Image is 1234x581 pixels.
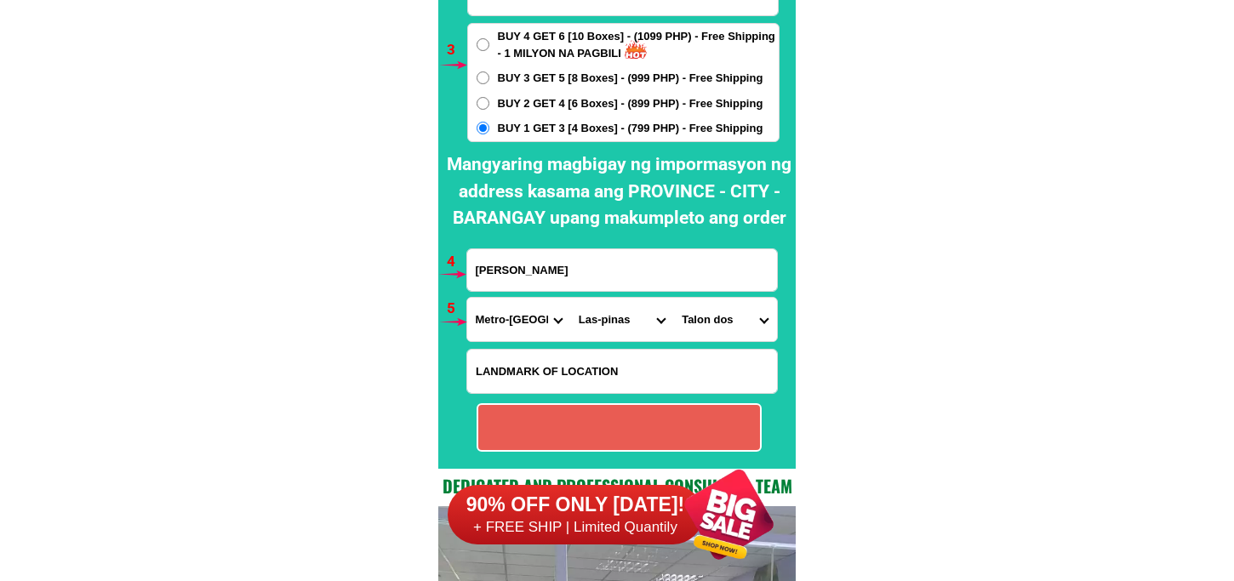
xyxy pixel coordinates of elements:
[498,120,763,137] span: BUY 1 GET 3 [4 Boxes] - (799 PHP) - Free Shipping
[467,249,777,291] input: Input address
[448,493,703,518] h6: 90% OFF ONLY [DATE]!
[498,28,779,61] span: BUY 4 GET 6 [10 Boxes] - (1099 PHP) - Free Shipping - 1 MILYON NA PAGBILI
[443,151,796,232] h2: Mangyaring magbigay ng impormasyon ng address kasama ang PROVINCE - CITY - BARANGAY upang makumpl...
[447,298,466,320] h6: 5
[438,473,796,498] h2: Dedicated and professional consulting team
[467,350,777,393] input: Input LANDMARKOFLOCATION
[498,95,763,112] span: BUY 2 GET 4 [6 Boxes] - (899 PHP) - Free Shipping
[467,298,570,341] select: Select province
[447,39,466,61] h6: 3
[498,70,763,87] span: BUY 3 GET 5 [8 Boxes] - (999 PHP) - Free Shipping
[447,251,466,273] h6: 4
[448,518,703,537] h6: + FREE SHIP | Limited Quantily
[477,38,489,51] input: BUY 4 GET 6 [10 Boxes] - (1099 PHP) - Free Shipping - 1 MILYON NA PAGBILI
[570,298,673,341] select: Select district
[673,298,776,341] select: Select commune
[477,122,489,134] input: BUY 1 GET 3 [4 Boxes] - (799 PHP) - Free Shipping
[477,71,489,84] input: BUY 3 GET 5 [8 Boxes] - (999 PHP) - Free Shipping
[477,97,489,110] input: BUY 2 GET 4 [6 Boxes] - (899 PHP) - Free Shipping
